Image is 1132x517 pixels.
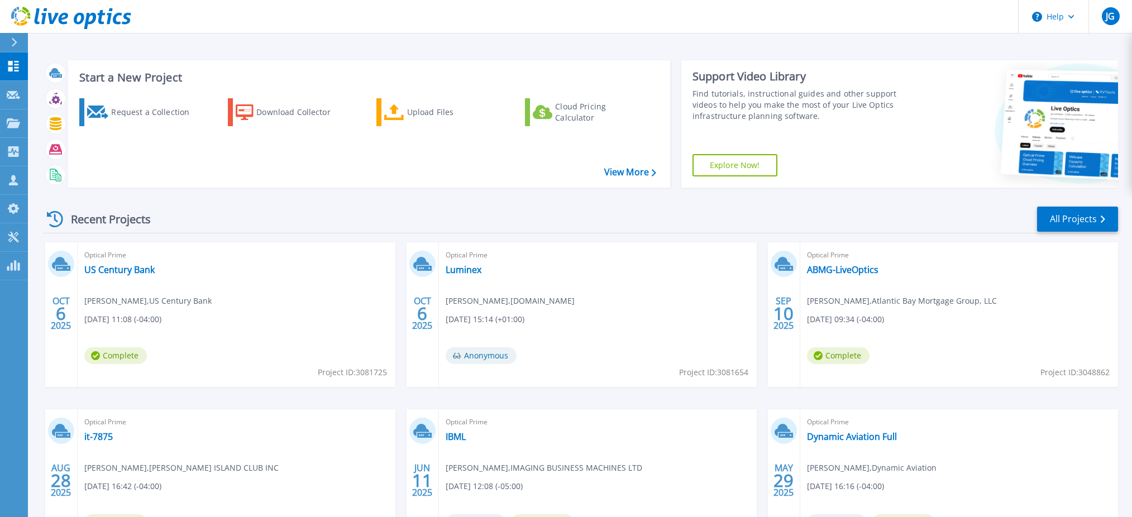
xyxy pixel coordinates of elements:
[84,462,279,474] span: [PERSON_NAME] , [PERSON_NAME] ISLAND CLUB INC
[807,295,997,307] span: [PERSON_NAME] , Atlantic Bay Mortgage Group, LLC
[43,205,166,233] div: Recent Projects
[1106,12,1115,21] span: JG
[446,347,517,364] span: Anonymous
[679,366,748,379] span: Project ID: 3081654
[84,313,161,325] span: [DATE] 11:08 (-04:00)
[446,462,642,474] span: [PERSON_NAME] , IMAGING BUSINESS MACHINES LTD
[84,480,161,492] span: [DATE] 16:42 (-04:00)
[773,476,794,485] span: 29
[773,460,794,501] div: MAY 2025
[79,98,204,126] a: Request a Collection
[412,460,433,501] div: JUN 2025
[84,264,155,275] a: US Century Bank
[1037,207,1118,232] a: All Projects
[56,309,66,318] span: 6
[446,313,524,325] span: [DATE] 15:14 (+01:00)
[692,154,777,176] a: Explore Now!
[807,347,870,364] span: Complete
[84,431,113,442] a: it-7875
[111,101,200,123] div: Request a Collection
[84,416,389,428] span: Optical Prime
[376,98,501,126] a: Upload Files
[417,309,427,318] span: 6
[773,309,794,318] span: 10
[318,366,387,379] span: Project ID: 3081725
[407,101,496,123] div: Upload Files
[79,71,656,84] h3: Start a New Project
[84,249,389,261] span: Optical Prime
[446,431,466,442] a: IBML
[446,295,575,307] span: [PERSON_NAME] , [DOMAIN_NAME]
[807,313,884,325] span: [DATE] 09:34 (-04:00)
[807,249,1111,261] span: Optical Prime
[525,98,649,126] a: Cloud Pricing Calculator
[412,293,433,334] div: OCT 2025
[446,249,750,261] span: Optical Prime
[555,101,644,123] div: Cloud Pricing Calculator
[604,167,656,178] a: View More
[412,476,432,485] span: 11
[446,480,523,492] span: [DATE] 12:08 (-05:00)
[446,264,481,275] a: Luminex
[84,295,212,307] span: [PERSON_NAME] , US Century Bank
[773,293,794,334] div: SEP 2025
[256,101,346,123] div: Download Collector
[446,416,750,428] span: Optical Prime
[807,431,897,442] a: Dynamic Aviation Full
[50,460,71,501] div: AUG 2025
[807,462,937,474] span: [PERSON_NAME] , Dynamic Aviation
[807,416,1111,428] span: Optical Prime
[84,347,147,364] span: Complete
[228,98,352,126] a: Download Collector
[1040,366,1110,379] span: Project ID: 3048862
[692,69,916,84] div: Support Video Library
[50,293,71,334] div: OCT 2025
[51,476,71,485] span: 28
[807,480,884,492] span: [DATE] 16:16 (-04:00)
[692,88,916,122] div: Find tutorials, instructional guides and other support videos to help you make the most of your L...
[807,264,878,275] a: ABMG-LiveOptics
